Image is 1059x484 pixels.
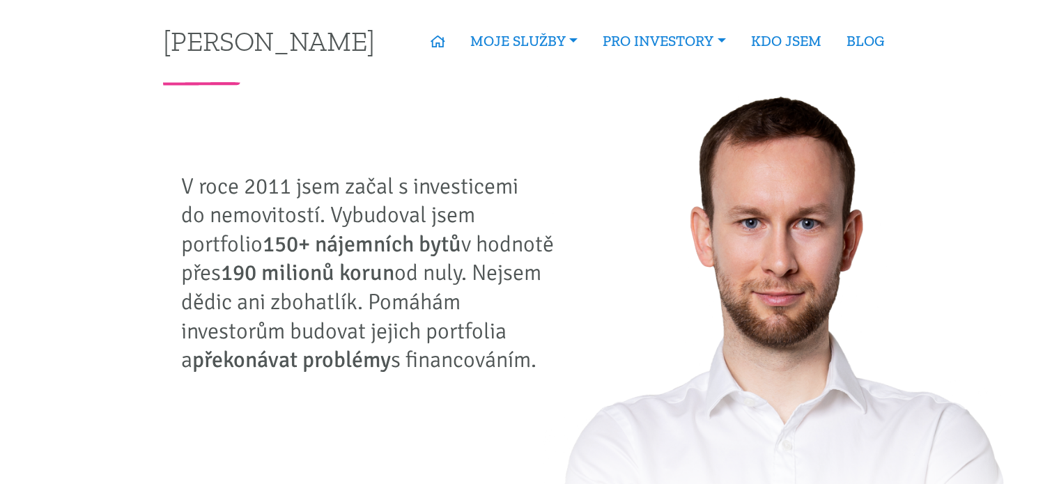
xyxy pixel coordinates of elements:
p: V roce 2011 jsem začal s investicemi do nemovitostí. Vybudoval jsem portfolio v hodnotě přes od n... [181,172,564,375]
strong: překonávat problémy [192,346,391,373]
a: BLOG [834,25,897,57]
strong: 190 milionů korun [221,259,394,286]
a: MOJE SLUŽBY [458,25,590,57]
strong: 150+ nájemních bytů [263,231,461,258]
a: [PERSON_NAME] [163,27,375,54]
a: KDO JSEM [739,25,834,57]
a: PRO INVESTORY [590,25,738,57]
